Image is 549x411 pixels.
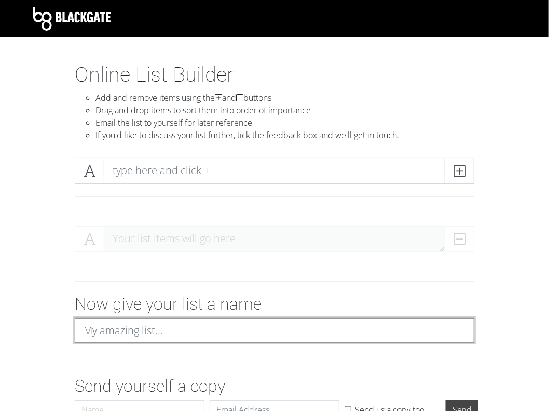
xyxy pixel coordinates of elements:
img: Blackgate [33,7,111,31]
h2: Send yourself a copy [75,376,474,396]
h1: Online List Builder [75,62,474,87]
input: My amazing list... [75,318,474,343]
li: Email the list to yourself for later reference [95,116,474,129]
li: Add and remove items using the and buttons [95,91,474,104]
h2: Now give your list a name [75,294,474,314]
li: Drag and drop items to sort them into order of importance [95,104,474,116]
li: If you'd like to discuss your list further, tick the feedback box and we'll get in touch. [95,129,474,141]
